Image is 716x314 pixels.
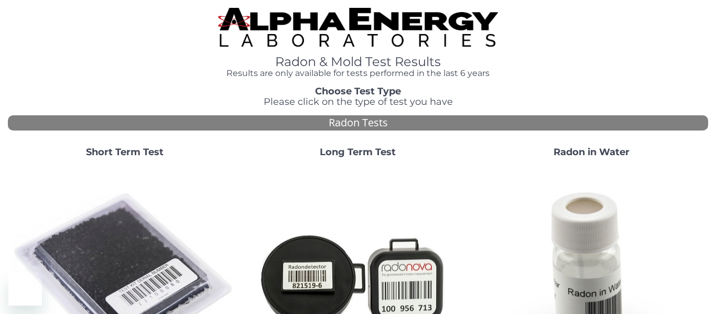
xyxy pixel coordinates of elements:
strong: Radon in Water [554,146,630,158]
iframe: Button to launch messaging window [8,272,42,306]
div: Radon Tests [8,115,708,131]
strong: Short Term Test [86,146,164,158]
h4: Results are only available for tests performed in the last 6 years [218,69,498,78]
img: TightCrop.jpg [218,8,498,47]
strong: Choose Test Type [315,85,401,97]
span: Please click on the type of test you have [264,96,453,107]
h1: Radon & Mold Test Results [218,55,498,69]
strong: Long Term Test [320,146,396,158]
